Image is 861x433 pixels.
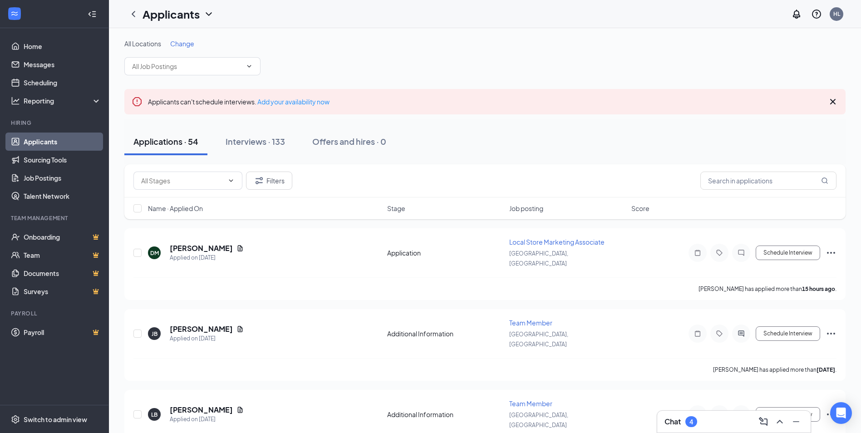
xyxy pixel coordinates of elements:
[714,330,725,337] svg: Tag
[692,330,703,337] svg: Note
[11,415,20,424] svg: Settings
[789,414,803,429] button: Minimize
[246,172,292,190] button: Filter Filters
[170,324,233,334] h5: [PERSON_NAME]
[24,133,101,151] a: Applicants
[791,9,802,20] svg: Notifications
[387,248,504,257] div: Application
[24,37,101,55] a: Home
[509,250,568,267] span: [GEOGRAPHIC_DATA], [GEOGRAPHIC_DATA]
[772,414,787,429] button: ChevronUp
[132,61,242,71] input: All Job Postings
[387,329,504,338] div: Additional Information
[10,9,19,18] svg: WorkstreamLogo
[170,39,194,48] span: Change
[833,10,840,18] div: HL
[714,249,725,256] svg: Tag
[254,175,265,186] svg: Filter
[11,96,20,105] svg: Analysis
[826,328,836,339] svg: Ellipses
[141,176,224,186] input: All Stages
[509,204,543,213] span: Job posting
[24,264,101,282] a: DocumentsCrown
[24,246,101,264] a: TeamCrown
[152,330,157,338] div: JB
[170,415,244,424] div: Applied on [DATE]
[11,119,99,127] div: Hiring
[133,136,198,147] div: Applications · 54
[88,10,97,19] svg: Collapse
[150,249,159,257] div: DM
[11,214,99,222] div: Team Management
[236,406,244,413] svg: Document
[24,228,101,246] a: OnboardingCrown
[821,177,828,184] svg: MagnifyingGlass
[170,253,244,262] div: Applied on [DATE]
[257,98,330,106] a: Add your availability now
[246,63,253,70] svg: ChevronDown
[758,416,769,427] svg: ComposeMessage
[700,172,836,190] input: Search in applications
[509,319,552,327] span: Team Member
[713,366,836,374] p: [PERSON_NAME] has applied more than .
[170,405,233,415] h5: [PERSON_NAME]
[756,407,820,422] button: Schedule Interview
[509,238,605,246] span: Local Store Marketing Associate
[170,334,244,343] div: Applied on [DATE]
[791,416,802,427] svg: Minimize
[24,169,101,187] a: Job Postings
[692,249,703,256] svg: Note
[736,330,747,337] svg: ActiveChat
[227,177,235,184] svg: ChevronDown
[756,246,820,260] button: Schedule Interview
[699,285,836,293] p: [PERSON_NAME] has applied more than .
[826,409,836,420] svg: Ellipses
[151,411,157,418] div: LB
[132,96,143,107] svg: Error
[830,402,852,424] div: Open Intercom Messenger
[24,415,87,424] div: Switch to admin view
[664,417,681,427] h3: Chat
[24,74,101,92] a: Scheduling
[124,39,161,48] span: All Locations
[811,9,822,20] svg: QuestionInfo
[24,323,101,341] a: PayrollCrown
[148,98,330,106] span: Applicants can't schedule interviews.
[24,282,101,300] a: SurveysCrown
[143,6,200,22] h1: Applicants
[827,96,838,107] svg: Cross
[736,249,747,256] svg: ChatInactive
[631,204,649,213] span: Score
[509,399,552,408] span: Team Member
[24,55,101,74] a: Messages
[756,326,820,341] button: Schedule Interview
[24,96,102,105] div: Reporting
[226,136,285,147] div: Interviews · 133
[203,9,214,20] svg: ChevronDown
[236,245,244,252] svg: Document
[774,416,785,427] svg: ChevronUp
[509,412,568,428] span: [GEOGRAPHIC_DATA], [GEOGRAPHIC_DATA]
[509,331,568,348] span: [GEOGRAPHIC_DATA], [GEOGRAPHIC_DATA]
[170,243,233,253] h5: [PERSON_NAME]
[802,285,835,292] b: 15 hours ago
[148,204,203,213] span: Name · Applied On
[387,204,405,213] span: Stage
[236,325,244,333] svg: Document
[826,247,836,258] svg: Ellipses
[387,410,504,419] div: Additional Information
[756,414,771,429] button: ComposeMessage
[24,151,101,169] a: Sourcing Tools
[817,366,835,373] b: [DATE]
[128,9,139,20] svg: ChevronLeft
[689,418,693,426] div: 4
[11,310,99,317] div: Payroll
[24,187,101,205] a: Talent Network
[312,136,386,147] div: Offers and hires · 0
